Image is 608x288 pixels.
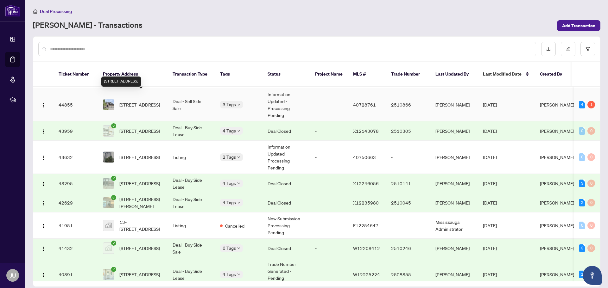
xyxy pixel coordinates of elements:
span: 4 Tags [223,127,236,134]
span: X12235980 [353,200,379,205]
td: 43295 [54,174,98,193]
span: down [237,201,240,204]
span: 13-[STREET_ADDRESS] [119,218,162,232]
div: 0 [587,199,595,206]
td: - [310,239,348,258]
span: [STREET_ADDRESS] [119,180,160,187]
div: 0 [587,222,595,229]
td: - [310,212,348,239]
span: check-circle [111,267,116,272]
span: [DATE] [483,102,497,107]
button: Logo [38,152,48,162]
th: Property Address [98,62,168,87]
span: [DATE] [483,154,497,160]
span: Add Transaction [562,21,595,31]
td: - [310,88,348,121]
td: Deal - Buy Side Lease [168,121,215,141]
span: X12246056 [353,181,379,186]
td: 2510045 [386,193,430,212]
button: Logo [38,269,48,279]
img: thumbnail-img [103,243,114,254]
td: 44855 [54,88,98,121]
span: down [237,273,240,276]
span: [PERSON_NAME] [540,223,574,228]
button: Logo [38,100,48,110]
td: Information Updated - Processing Pending [263,88,310,121]
td: New Submission - Processing Pending [263,212,310,239]
span: 4 Tags [223,180,236,187]
div: 0 [587,244,595,252]
td: Deal Closed [263,193,310,212]
td: [PERSON_NAME] [430,193,478,212]
div: 0 [587,180,595,187]
span: Last Modified Date [483,70,522,77]
td: - [310,141,348,174]
span: 3 Tags [223,101,236,108]
span: 40728761 [353,102,376,107]
span: download [546,47,551,51]
th: MLS # [348,62,386,87]
span: Cancelled [225,222,244,229]
img: Logo [41,103,46,108]
span: down [237,182,240,185]
td: [PERSON_NAME] [430,141,478,174]
img: Logo [41,155,46,160]
a: [PERSON_NAME] - Transactions [33,20,142,31]
td: [PERSON_NAME] [430,174,478,193]
span: [DATE] [483,272,497,277]
span: 2 Tags [223,153,236,161]
td: Listing [168,212,215,239]
span: edit [566,47,570,51]
div: 1 [579,271,585,278]
td: 42629 [54,193,98,212]
span: down [237,129,240,132]
img: thumbnail-img [103,197,114,208]
span: home [33,9,37,14]
td: [PERSON_NAME] [430,121,478,141]
td: - [386,212,430,239]
td: 41432 [54,239,98,258]
span: Deal Processing [40,9,72,14]
div: [STREET_ADDRESS] [101,77,141,87]
button: download [541,42,556,56]
td: - [310,174,348,193]
div: 3 [579,244,585,252]
span: 4 Tags [223,199,236,206]
div: 4 [579,101,585,108]
td: - [310,121,348,141]
th: Last Updated By [430,62,478,87]
span: [DATE] [483,181,497,186]
td: - [310,193,348,212]
span: down [237,247,240,250]
span: filter [586,47,590,51]
span: W12208412 [353,245,380,251]
td: Deal - Buy Side Lease [168,193,215,212]
th: Project Name [310,62,348,87]
span: check-circle [111,195,116,200]
th: Created By [535,62,573,87]
div: 0 [579,222,585,229]
span: [DATE] [483,200,497,205]
span: [STREET_ADDRESS] [119,271,160,278]
span: down [237,103,240,106]
td: Deal - Sell Side Sale [168,88,215,121]
th: Tags [215,62,263,87]
td: Listing [168,141,215,174]
div: 3 [579,180,585,187]
span: down [237,156,240,159]
td: 41951 [54,212,98,239]
span: [STREET_ADDRESS] [119,245,160,252]
img: thumbnail-img [103,126,114,136]
button: Logo [38,178,48,188]
th: Last Modified Date [478,62,535,87]
button: Add Transaction [557,20,600,31]
span: [PERSON_NAME] [540,245,574,251]
span: [PERSON_NAME] [540,200,574,205]
img: Logo [41,273,46,278]
td: [PERSON_NAME] [430,88,478,121]
button: Logo [38,220,48,230]
span: 4 Tags [223,271,236,278]
img: Logo [41,181,46,187]
span: [DATE] [483,223,497,228]
th: Status [263,62,310,87]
